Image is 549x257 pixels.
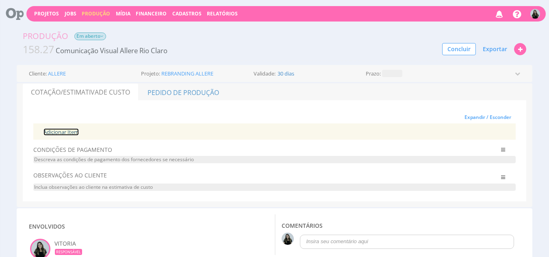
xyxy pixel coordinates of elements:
div: Produção [23,30,68,42]
label: Projeto: [141,71,160,76]
span: Exportar [483,45,507,53]
span: Em aberto [74,32,106,40]
span: Descreva as condições de pagamento dos fornecedores se necessário [33,156,516,163]
button: Produção [79,10,113,17]
h3: Envolvidos [29,223,65,229]
span: de Custo [99,88,130,97]
span: Inclua observações ao cliente na estimativa de custo [33,184,516,191]
div: RESPONSÁVEL [55,249,82,255]
a: Adicionar Item [43,128,79,136]
img: 1739816245_d26bd2_sem_ttulo.png [530,9,540,19]
button: Projetos [32,10,61,17]
label: Cliente: [29,71,47,76]
label: Validade: [254,71,276,76]
span: Comunicação Visual Allere Rio Claro [23,42,167,57]
a: Cotação/Estimativade Custo [23,84,138,101]
button: Concluir [442,43,476,55]
span: 158.27 [23,42,54,56]
a: REBRANDING ALLERE [161,71,213,76]
button: Expandir / Esconder [460,111,516,123]
button: Cadastros [170,10,204,17]
span: OBSERVAÇÕES AO CLIENTE [33,171,476,179]
a: Mídia [116,10,130,17]
a: Relatórios [207,10,238,17]
h3: COMENTáRIOS [282,222,516,229]
label: Prazo: [366,71,381,76]
button: Mídia [113,10,133,17]
span: Comunicação Visual Allere Rio Claro [56,46,167,55]
a: Pedido de Produção [139,84,228,101]
span: CONDIÇÕES DE PAGAMENTO [33,146,476,154]
span: VITORIA [54,240,76,248]
a: ALLERE [48,71,66,76]
a: Jobs [65,10,76,17]
button: Financeiro [133,10,169,17]
a: Projetos [34,10,59,17]
a: Financeiro [136,10,167,17]
span: 30 dias [277,71,295,76]
button: Exportar [477,42,512,56]
span: Cadastros [172,10,202,17]
button: Relatórios [204,10,240,17]
a: Produção [82,10,110,17]
button: Jobs [62,10,79,17]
